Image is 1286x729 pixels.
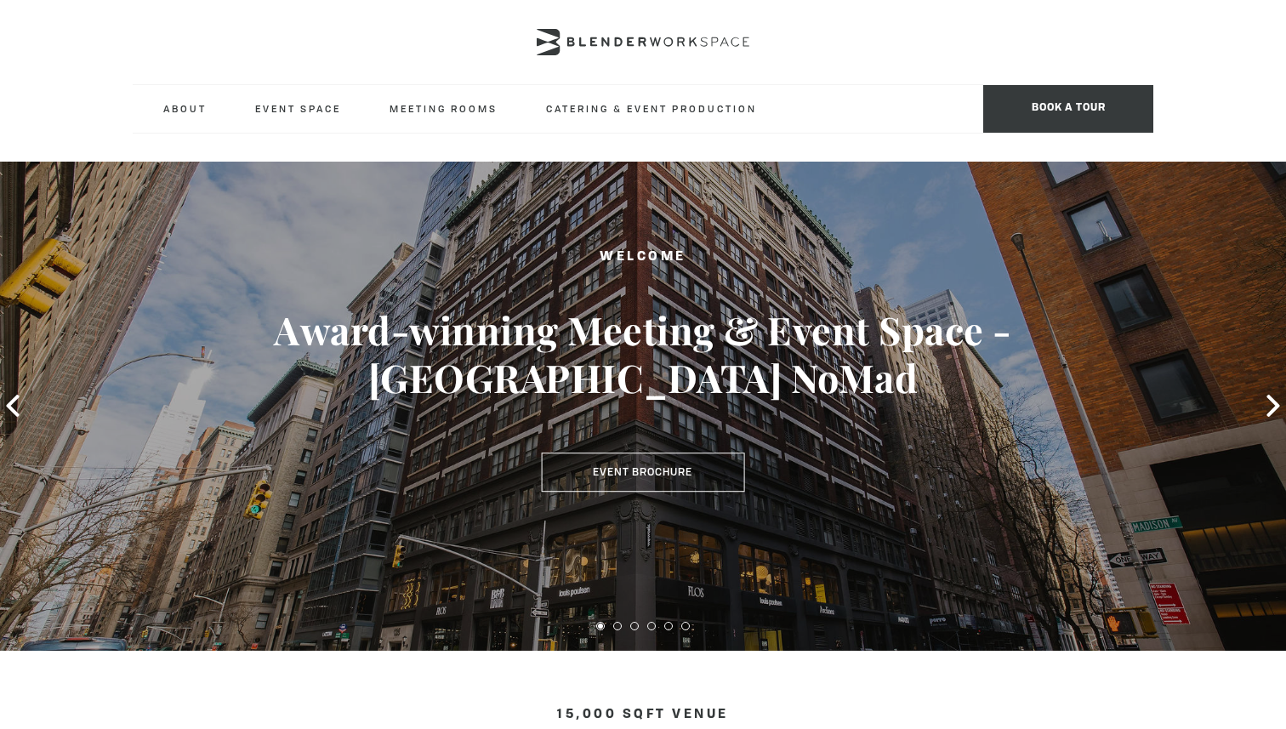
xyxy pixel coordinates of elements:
[65,247,1222,268] h2: Welcome
[541,453,744,493] a: Event Brochure
[133,708,1153,722] h4: 15,000 sqft venue
[983,85,1153,133] span: Book a tour
[65,306,1222,402] h3: Award-winning Meeting & Event Space - [GEOGRAPHIC_DATA] NoMad
[242,85,355,132] a: Event Space
[376,85,511,132] a: Meeting Rooms
[532,85,771,132] a: Catering & Event Production
[150,85,220,132] a: About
